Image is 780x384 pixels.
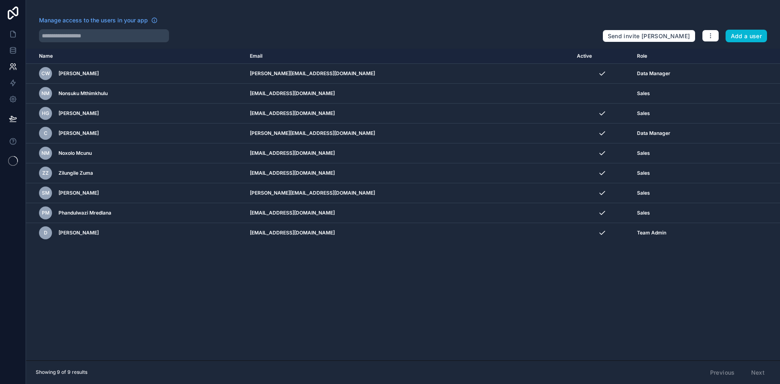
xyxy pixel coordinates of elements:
[58,90,108,97] span: Nonsuku Mthimkhulu
[42,190,50,196] span: SM
[245,64,572,84] td: [PERSON_NAME][EMAIL_ADDRESS][DOMAIN_NAME]
[58,150,92,156] span: Noxolo Mcunu
[58,130,99,137] span: [PERSON_NAME]
[637,130,670,137] span: Data Manager
[602,30,695,43] button: Send invite [PERSON_NAME]
[58,110,99,117] span: [PERSON_NAME]
[637,70,670,77] span: Data Manager
[42,110,49,117] span: HG
[58,190,99,196] span: [PERSON_NAME]
[245,49,572,64] th: Email
[726,30,767,43] button: Add a user
[26,49,245,64] th: Name
[41,90,50,97] span: NM
[39,16,148,24] span: Manage access to the users in your app
[572,49,632,64] th: Active
[245,143,572,163] td: [EMAIL_ADDRESS][DOMAIN_NAME]
[245,104,572,124] td: [EMAIL_ADDRESS][DOMAIN_NAME]
[44,230,48,236] span: D
[58,70,99,77] span: [PERSON_NAME]
[637,170,650,176] span: Sales
[39,16,158,24] a: Manage access to the users in your app
[58,210,111,216] span: Phandulwazi Mredlana
[44,130,48,137] span: C
[26,49,780,360] div: scrollable content
[245,124,572,143] td: [PERSON_NAME][EMAIL_ADDRESS][DOMAIN_NAME]
[637,150,650,156] span: Sales
[245,84,572,104] td: [EMAIL_ADDRESS][DOMAIN_NAME]
[245,203,572,223] td: [EMAIL_ADDRESS][DOMAIN_NAME]
[41,70,50,77] span: CW
[637,230,666,236] span: Team Admin
[632,49,737,64] th: Role
[58,230,99,236] span: [PERSON_NAME]
[245,163,572,183] td: [EMAIL_ADDRESS][DOMAIN_NAME]
[245,223,572,243] td: [EMAIL_ADDRESS][DOMAIN_NAME]
[42,210,50,216] span: PM
[36,369,87,375] span: Showing 9 of 9 results
[637,190,650,196] span: Sales
[41,150,50,156] span: NM
[637,110,650,117] span: Sales
[42,170,49,176] span: ZZ
[637,210,650,216] span: Sales
[58,170,93,176] span: Zilungile Zuma
[637,90,650,97] span: Sales
[245,183,572,203] td: [PERSON_NAME][EMAIL_ADDRESS][DOMAIN_NAME]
